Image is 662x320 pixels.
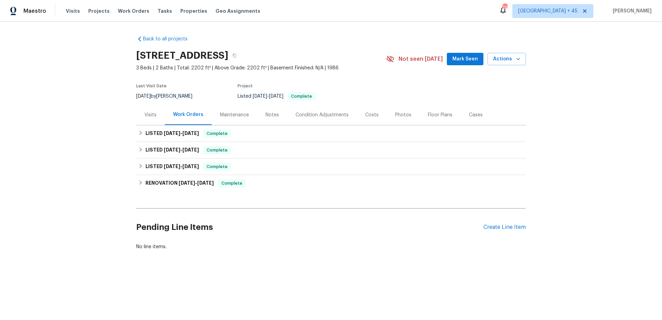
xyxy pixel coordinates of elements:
[136,94,151,99] span: [DATE]
[182,164,199,169] span: [DATE]
[447,53,483,66] button: Mark Seen
[288,94,315,98] span: Complete
[158,9,172,13] span: Tasks
[88,8,110,14] span: Projects
[182,147,199,152] span: [DATE]
[518,8,578,14] span: [GEOGRAPHIC_DATA] + 45
[197,181,214,185] span: [DATE]
[215,8,260,14] span: Geo Assignments
[164,131,180,136] span: [DATE]
[164,147,180,152] span: [DATE]
[488,53,526,66] button: Actions
[164,164,199,169] span: -
[182,131,199,136] span: [DATE]
[253,94,267,99] span: [DATE]
[136,158,526,175] div: LISTED [DATE]-[DATE]Complete
[136,36,202,42] a: Back to all projects
[204,130,230,137] span: Complete
[136,65,386,71] span: 3 Beds | 2 Baths | Total: 2202 ft² | Above Grade: 2202 ft² | Basement Finished: N/A | 1986
[146,163,199,171] h6: LISTED
[610,8,652,14] span: [PERSON_NAME]
[180,8,207,14] span: Properties
[238,84,253,88] span: Project
[146,146,199,154] h6: LISTED
[146,129,199,138] h6: LISTED
[502,4,507,11] div: 739
[265,111,279,118] div: Notes
[136,211,483,243] h2: Pending Line Items
[219,180,245,187] span: Complete
[399,56,443,62] span: Not seen [DATE]
[136,84,167,88] span: Last Visit Date
[136,52,228,59] h2: [STREET_ADDRESS]
[452,55,478,64] span: Mark Seen
[469,111,483,118] div: Cases
[204,163,230,170] span: Complete
[164,164,180,169] span: [DATE]
[136,175,526,192] div: RENOVATION [DATE]-[DATE]Complete
[179,181,195,185] span: [DATE]
[395,111,411,118] div: Photos
[220,111,249,118] div: Maintenance
[136,125,526,142] div: LISTED [DATE]-[DATE]Complete
[66,8,80,14] span: Visits
[238,94,315,99] span: Listed
[493,55,520,64] span: Actions
[118,8,149,14] span: Work Orders
[179,181,214,185] span: -
[136,92,201,100] div: by [PERSON_NAME]
[23,8,46,14] span: Maestro
[295,111,349,118] div: Condition Adjustments
[144,111,157,118] div: Visits
[164,147,199,152] span: -
[164,131,199,136] span: -
[253,94,283,99] span: -
[146,179,214,187] h6: RENOVATION
[483,224,526,231] div: Create Line Item
[204,147,230,154] span: Complete
[365,111,379,118] div: Costs
[136,243,526,250] div: No line items.
[173,111,203,118] div: Work Orders
[269,94,283,99] span: [DATE]
[136,142,526,158] div: LISTED [DATE]-[DATE]Complete
[428,111,452,118] div: Floor Plans
[228,49,241,62] button: Copy Address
